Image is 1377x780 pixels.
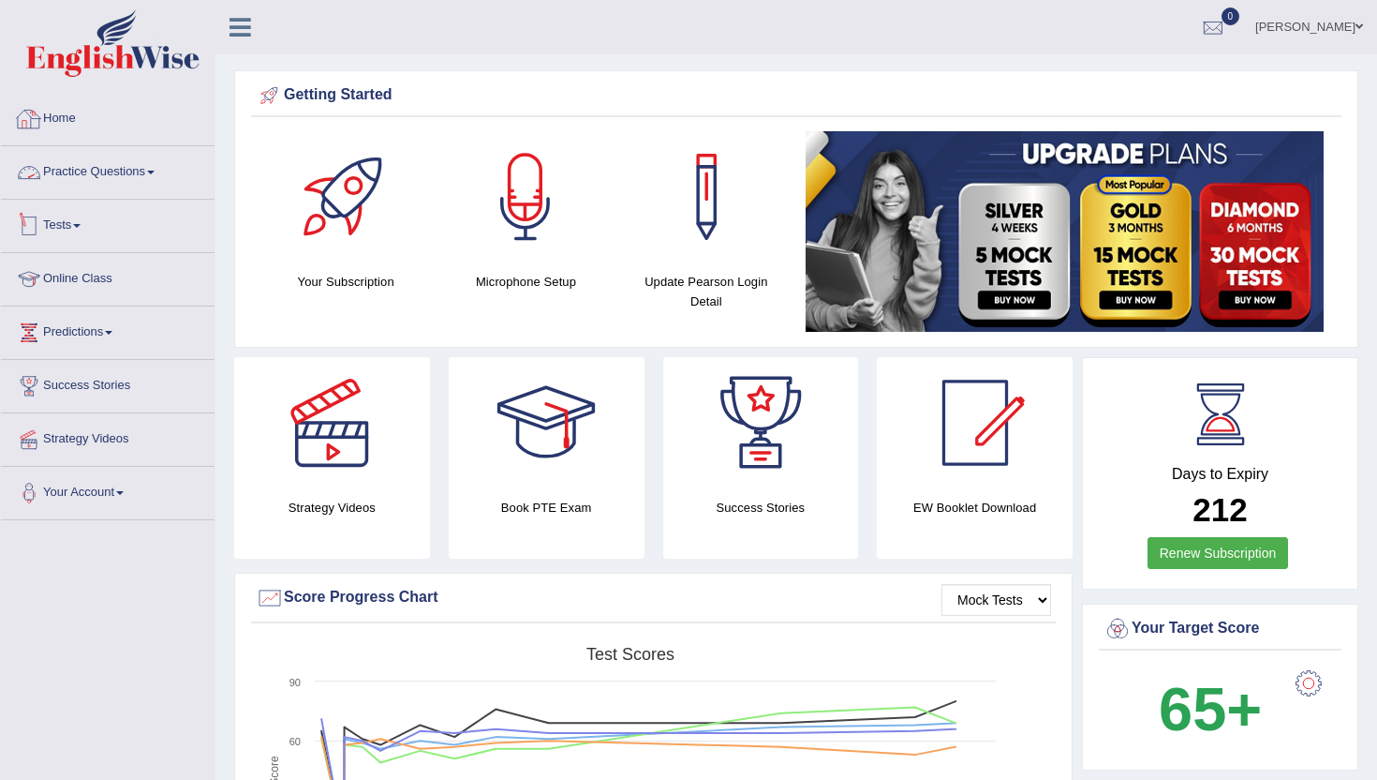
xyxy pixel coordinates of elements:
[1,467,215,514] a: Your Account
[289,736,301,747] text: 60
[1,146,215,193] a: Practice Questions
[1192,491,1247,528] b: 212
[1103,615,1337,643] div: Your Target Score
[663,498,859,517] h4: Success Stories
[877,498,1073,517] h4: EW Booklet Download
[445,272,606,292] h4: Microphone Setup
[586,645,674,664] tspan: Test scores
[1222,7,1240,25] span: 0
[626,272,787,311] h4: Update Pearson Login Detail
[1,360,215,407] a: Success Stories
[1103,466,1337,483] h4: Days to Expiry
[1159,675,1262,743] b: 65+
[806,131,1324,332] img: small5.jpg
[1147,537,1289,569] a: Renew Subscription
[1,253,215,300] a: Online Class
[234,498,430,517] h4: Strategy Videos
[1,93,215,140] a: Home
[256,584,1051,612] div: Score Progress Chart
[265,272,426,292] h4: Your Subscription
[1,200,215,247] a: Tests
[1,413,215,460] a: Strategy Videos
[1,307,215,353] a: Predictions
[449,498,644,517] h4: Book PTE Exam
[289,677,301,688] text: 90
[256,82,1337,110] div: Getting Started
